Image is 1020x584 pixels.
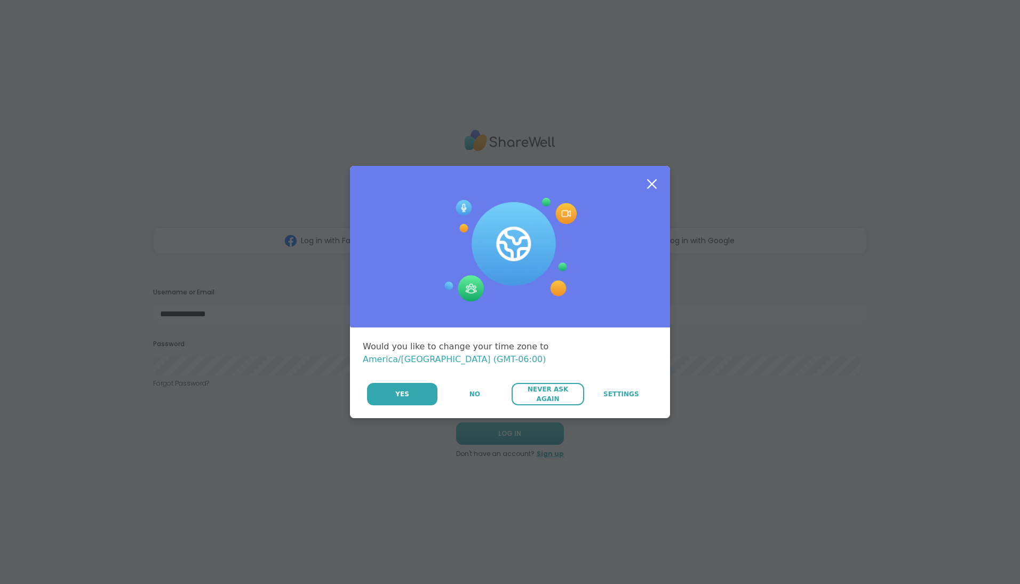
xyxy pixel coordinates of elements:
[367,383,437,405] button: Yes
[439,383,511,405] button: No
[517,385,578,404] span: Never Ask Again
[469,389,480,399] span: No
[603,389,639,399] span: Settings
[395,389,409,399] span: Yes
[585,383,657,405] a: Settings
[363,340,657,366] div: Would you like to change your time zone to
[512,383,584,405] button: Never Ask Again
[443,198,577,302] img: Session Experience
[363,354,546,364] span: America/[GEOGRAPHIC_DATA] (GMT-06:00)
